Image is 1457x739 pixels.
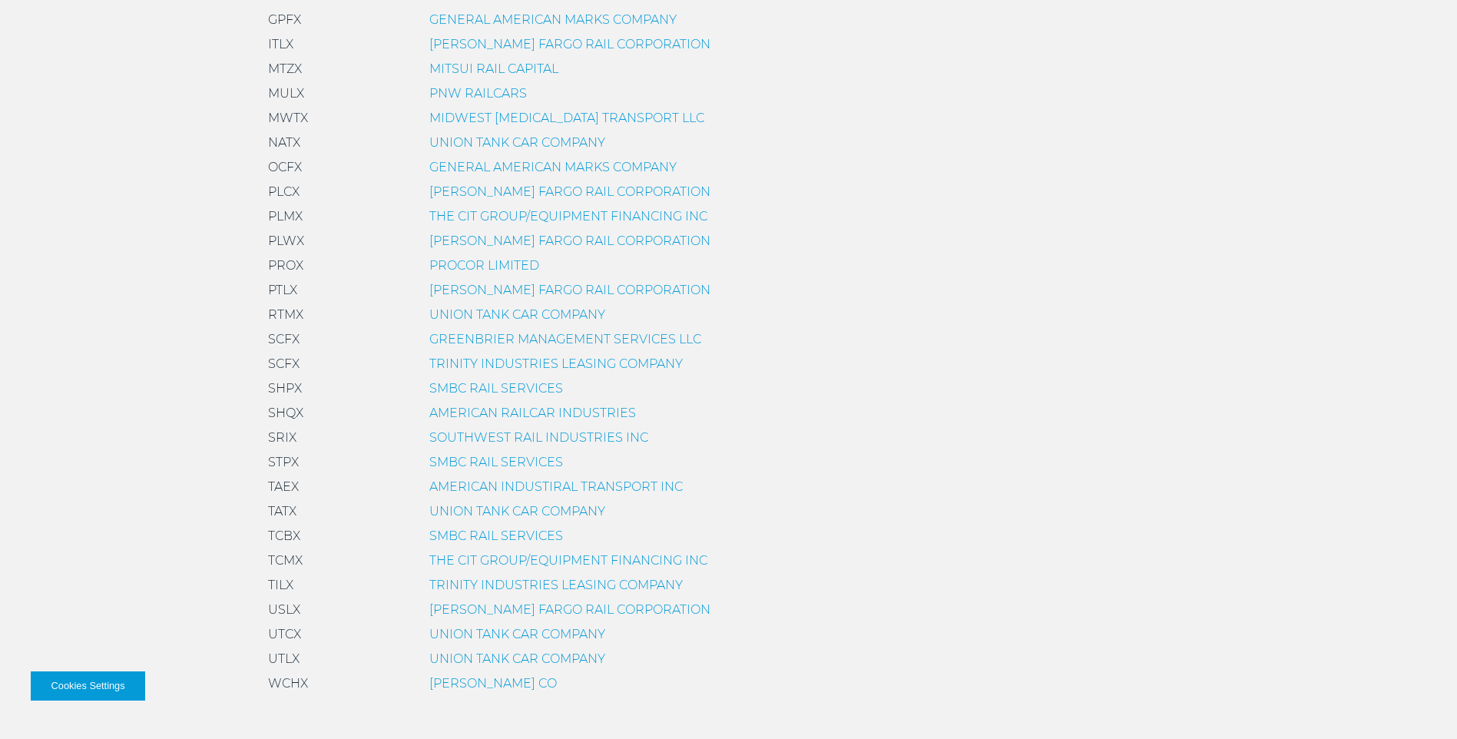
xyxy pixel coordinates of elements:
span: PROX [268,258,303,273]
span: OCFX [268,160,302,174]
a: [PERSON_NAME] FARGO RAIL CORPORATION [429,283,710,297]
span: TAEX [268,479,299,494]
span: USLX [268,602,300,617]
span: UTLX [268,651,300,666]
a: SMBC RAIL SERVICES [429,529,563,543]
span: SCFX [268,332,300,346]
a: MIDWEST [MEDICAL_DATA] TRANSPORT LLC [429,111,704,125]
span: PLWX [268,234,304,248]
a: [PERSON_NAME] FARGO RAIL CORPORATION [429,184,710,199]
span: PTLX [268,283,297,297]
span: TCMX [268,553,303,568]
span: STPX [268,455,299,469]
span: UTCX [268,627,301,641]
span: NATX [268,135,300,150]
a: TRINITY INDUSTRIES LEASING COMPANY [429,578,683,592]
a: THE CIT GROUP/EQUIPMENT FINANCING INC [429,209,707,224]
a: GENERAL AMERICAN MARKS COMPANY [429,12,677,27]
span: SCFX [268,356,300,371]
a: SMBC RAIL SERVICES [429,381,563,396]
span: SHPX [268,381,302,396]
span: SRIX [268,430,296,445]
a: UNION TANK CAR COMPANY [429,135,605,150]
a: GENERAL AMERICAN MARKS COMPANY [429,160,677,174]
a: UNION TANK CAR COMPANY [429,307,605,322]
span: PLMX [268,209,303,224]
span: TATX [268,504,296,519]
span: MTZX [268,61,302,76]
span: RTMX [268,307,303,322]
span: SHQX [268,406,303,420]
a: UNION TANK CAR COMPANY [429,627,605,641]
button: Cookies Settings [31,671,145,701]
a: SMBC RAIL SERVICES [429,455,563,469]
span: PLCX [268,184,300,199]
a: UNION TANK CAR COMPANY [429,651,605,666]
a: [PERSON_NAME] CO [429,676,557,691]
span: TILX [268,578,293,592]
a: THE CIT GROUP/EQUIPMENT FINANCING INC [429,553,707,568]
a: PROCOR LIMITED [429,258,539,273]
a: PNW RAILCARS [429,86,527,101]
a: MITSUI RAIL CAPITAL [429,61,558,76]
span: MULX [268,86,304,101]
a: AMERICAN RAILCAR INDUSTRIES [429,406,636,420]
a: [PERSON_NAME] FARGO RAIL CORPORATION [429,234,710,248]
a: SOUTHWEST RAIL INDUSTRIES INC [429,430,648,445]
span: MWTX [268,111,308,125]
a: [PERSON_NAME] FARGO RAIL CORPORATION [429,602,710,617]
span: TCBX [268,529,300,543]
a: TRINITY INDUSTRIES LEASING COMPANY [429,356,683,371]
span: WCHX [268,676,308,691]
span: ITLX [268,37,293,51]
a: UNION TANK CAR COMPANY [429,504,605,519]
a: GREENBRIER MANAGEMENT SERVICES LLC [429,332,701,346]
a: AMERICAN INDUSTIRAL TRANSPORT INC [429,479,683,494]
a: [PERSON_NAME] FARGO RAIL CORPORATION [429,37,710,51]
span: GPFX [268,12,301,27]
